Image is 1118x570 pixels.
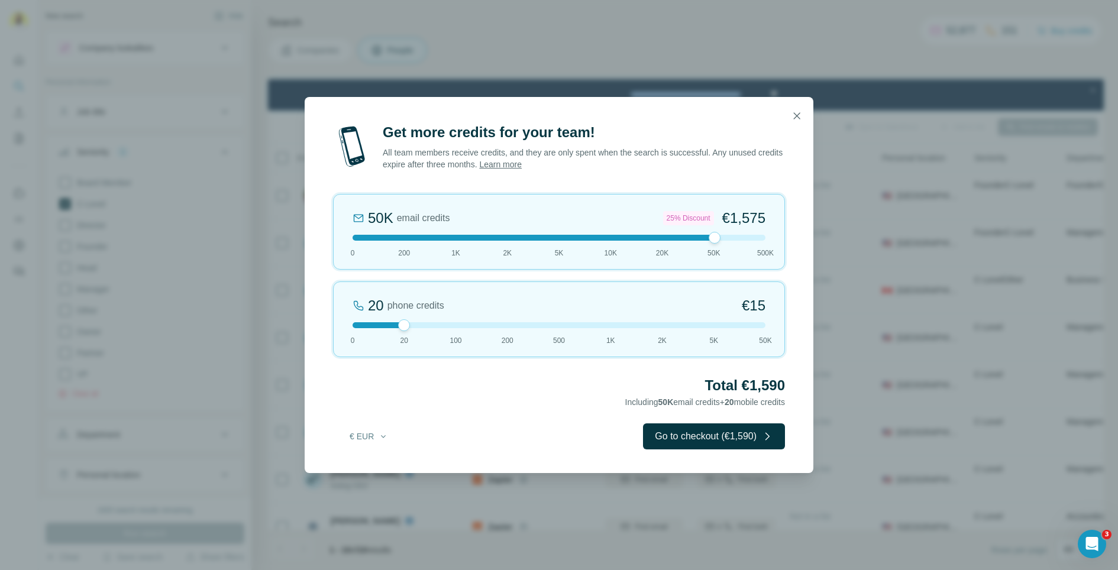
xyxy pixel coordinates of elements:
p: All team members receive credits, and they are only spent when the search is successful. Any unus... [383,147,785,170]
a: Learn more [479,160,522,169]
span: 50K [707,248,720,258]
span: 20 [400,335,408,346]
div: 50K [368,209,393,228]
span: Including email credits + mobile credits [625,397,785,407]
span: 2K [658,335,667,346]
span: 200 [398,248,410,258]
span: 100 [450,335,461,346]
span: 2K [503,248,512,258]
span: 500 [553,335,565,346]
button: € EUR [341,426,396,447]
span: 0 [351,335,355,346]
span: 20 [725,397,734,407]
span: €15 [742,296,765,315]
span: 50K [759,335,771,346]
span: 1K [606,335,615,346]
span: 0 [351,248,355,258]
div: Upgrade plan for full access to Surfe [335,2,502,28]
h2: Total €1,590 [333,376,785,395]
span: 500K [757,248,774,258]
span: 5K [555,248,564,258]
button: Go to checkout (€1,590) [643,423,785,449]
div: 25% Discount [663,211,714,225]
span: 200 [502,335,513,346]
div: 20 [368,296,384,315]
span: 3 [1102,530,1111,539]
span: email credits [397,211,450,225]
span: 10K [605,248,617,258]
span: 1K [451,248,460,258]
span: 20K [656,248,668,258]
span: 5K [709,335,718,346]
div: Close Step [819,5,831,17]
span: phone credits [387,299,444,313]
img: mobile-phone [333,123,371,170]
iframe: Intercom live chat [1078,530,1106,558]
span: 50K [658,397,674,407]
span: €1,575 [722,209,765,228]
